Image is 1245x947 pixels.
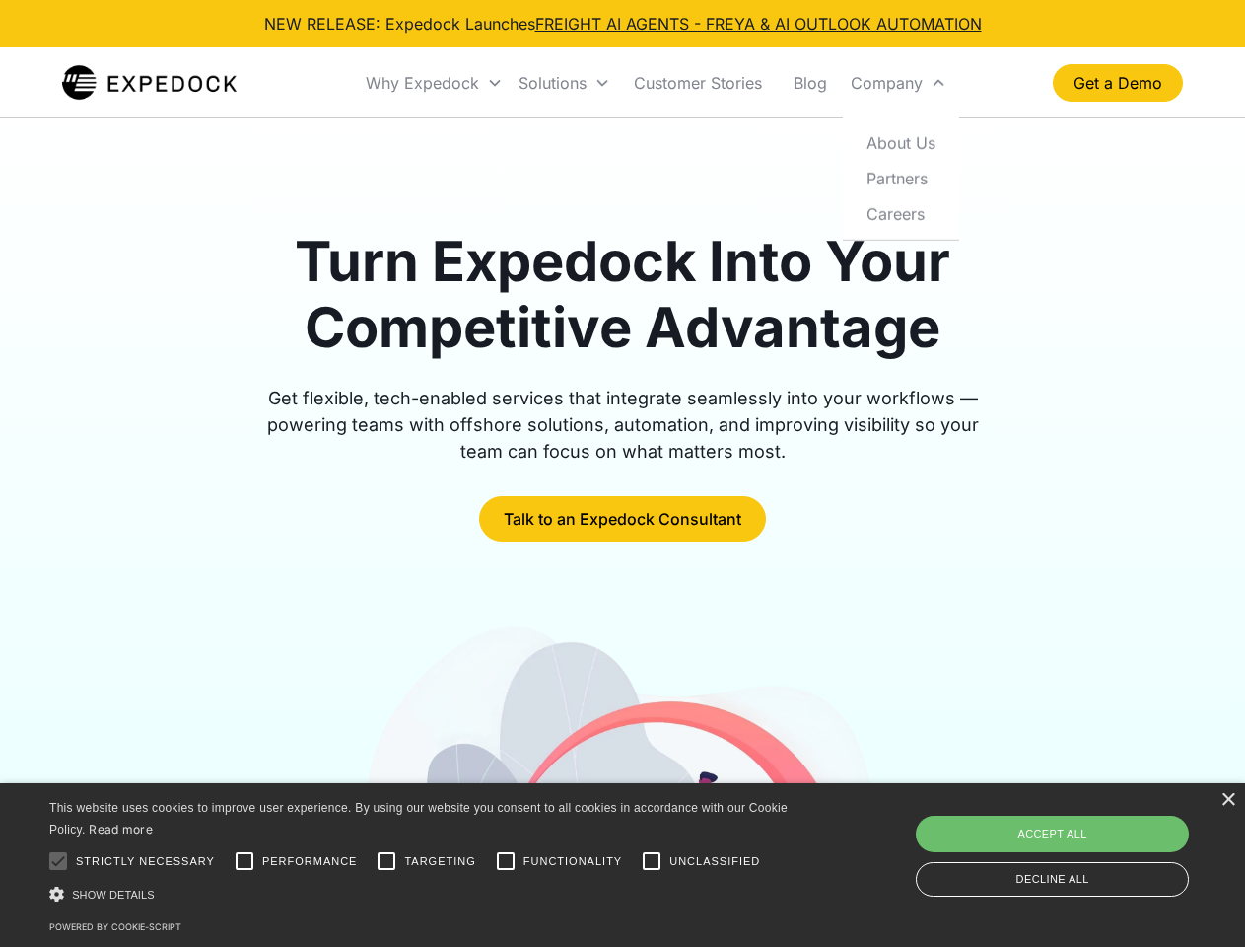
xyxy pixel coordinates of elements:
[262,853,358,870] span: Performance
[778,49,843,116] a: Blog
[523,853,622,870] span: Functionality
[49,884,795,905] div: Show details
[535,14,982,34] a: FREIGHT AI AGENTS - FREYA & AI OUTLOOK AUTOMATION
[404,853,475,870] span: Targeting
[843,116,959,240] nav: Company
[618,49,778,116] a: Customer Stories
[244,385,1002,465] div: Get flexible, tech-enabled services that integrate seamlessly into your workflows — powering team...
[366,73,479,93] div: Why Expedock
[851,195,951,231] a: Careers
[49,921,181,932] a: Powered by cookie-script
[511,49,618,116] div: Solutions
[479,496,766,542] a: Talk to an Expedock Consultant
[49,801,788,838] span: This website uses cookies to improve user experience. By using our website you consent to all coo...
[843,49,954,116] div: Company
[669,853,760,870] span: Unclassified
[62,63,237,103] a: home
[851,73,923,93] div: Company
[244,229,1002,361] h1: Turn Expedock Into Your Competitive Advantage
[358,49,511,116] div: Why Expedock
[851,160,951,195] a: Partners
[264,12,982,36] div: NEW RELEASE: Expedock Launches
[89,822,153,837] a: Read more
[917,734,1245,947] iframe: Chat Widget
[76,853,215,870] span: Strictly necessary
[1053,64,1183,102] a: Get a Demo
[851,124,951,160] a: About Us
[72,889,155,901] span: Show details
[519,73,587,93] div: Solutions
[62,63,237,103] img: Expedock Logo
